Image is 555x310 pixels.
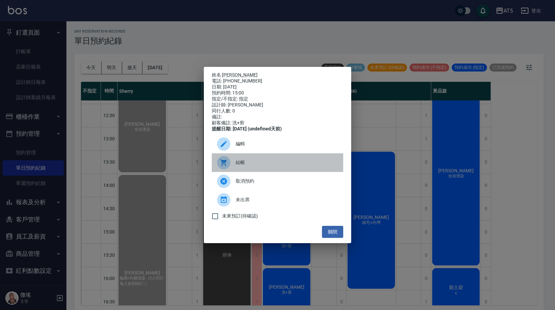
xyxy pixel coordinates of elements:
[212,114,343,120] div: 備註:
[222,213,258,220] span: 未來預訂(待確認)
[212,120,343,126] div: 顧客備註: 洗+剪
[212,90,343,96] div: 預約時間: 15:00
[212,135,343,153] div: 編輯
[212,191,343,209] div: 未出席
[212,78,343,84] div: 電話: [PHONE_NUMBER]
[212,84,343,90] div: 日期: [DATE]
[222,72,258,77] a: [PERSON_NAME]
[212,108,343,114] div: 同行人數: 0
[236,178,338,185] span: 取消預約
[236,196,338,203] span: 未出席
[212,102,343,108] div: 設計師: [PERSON_NAME]
[212,96,343,102] div: 指定/不指定: 指定
[212,153,343,172] a: 結帳
[212,72,343,78] p: 姓名:
[212,172,343,191] div: 取消預約
[322,226,343,238] button: 關閉
[236,159,338,166] span: 結帳
[236,140,338,147] span: 編輯
[212,126,343,132] div: 提醒日期: [DATE] (undefined天前)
